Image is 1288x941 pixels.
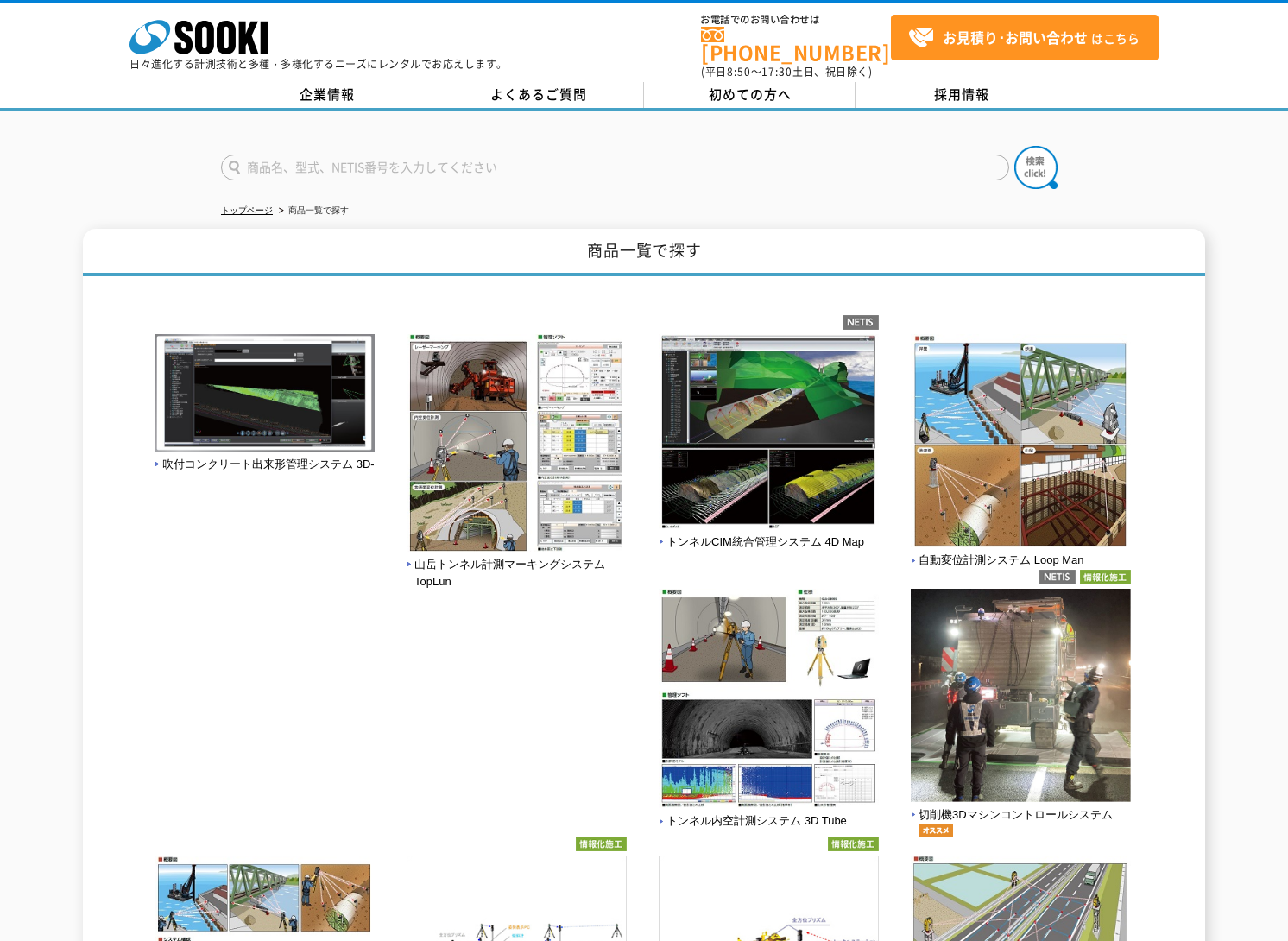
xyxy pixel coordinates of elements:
a: 企業情報 [221,82,432,108]
span: お電話でのお問い合わせは [701,15,891,25]
img: トンネル内空計測システム 3D Tube [659,589,879,812]
a: よくあるご質問 [432,82,644,108]
img: オススメ [919,824,953,837]
span: 8:50 [727,64,751,79]
a: トンネルCIM統合管理システム 4D Map [659,517,879,548]
span: 初めての方へ [709,85,792,104]
img: 情報化施工 [828,837,879,851]
img: 情報化施工 [1080,570,1131,584]
a: 自動変位計測システム Loop Man [911,536,1131,567]
img: btn_search.png [1014,146,1058,189]
img: 情報化施工 [576,837,627,851]
a: お見積り･お問い合わせはこちら [891,15,1159,60]
img: 山岳トンネル計測マーキングシステム TopLun [407,334,627,556]
img: 自動変位計測システム Loop Man [911,334,1131,553]
a: 切削機3Dマシンコントロールシステムオススメ [911,790,1131,839]
a: 初めての方へ [644,82,856,108]
a: トップページ [221,205,273,215]
h1: 商品一覧で探す [83,229,1205,276]
span: トンネル内空計測システム 3D Tube [659,812,847,830]
a: [PHONE_NUMBER] [701,27,891,62]
img: netis [843,315,879,330]
img: トンネルCIM統合管理システム 4D Map [659,334,879,534]
li: 商品一覧で探す [275,202,349,220]
strong: お見積り･お問い合わせ [943,27,1088,47]
span: はこちら [908,25,1140,51]
input: 商品名、型式、NETIS番号を入力してください [221,155,1009,180]
span: 吹付コンクリート出来形管理システム 3D- [155,456,375,474]
a: 山岳トンネル計測マーキングシステム TopLun [407,540,627,589]
a: トンネル内空計測システム 3D Tube [659,797,879,828]
a: 採用情報 [856,82,1067,108]
span: (平日 ～ 土日、祝日除く) [701,64,872,79]
img: netis [1039,570,1076,584]
span: 17:30 [761,64,792,79]
span: 切削機3Dマシンコントロールシステム [911,806,1131,837]
a: 吹付コンクリート出来形管理システム 3D- [155,439,375,470]
img: 切削機3Dマシンコントロールシステム [911,589,1131,806]
span: 自動変位計測システム Loop Man [911,552,1084,570]
p: 日々進化する計測技術と多種・多様化するニーズにレンタルでお応えします。 [129,59,508,69]
span: 山岳トンネル計測マーキングシステム TopLun [407,556,627,592]
img: 吹付コンクリート出来形管理システム 3D- [155,334,375,456]
span: トンネルCIM統合管理システム 4D Map [659,534,864,552]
